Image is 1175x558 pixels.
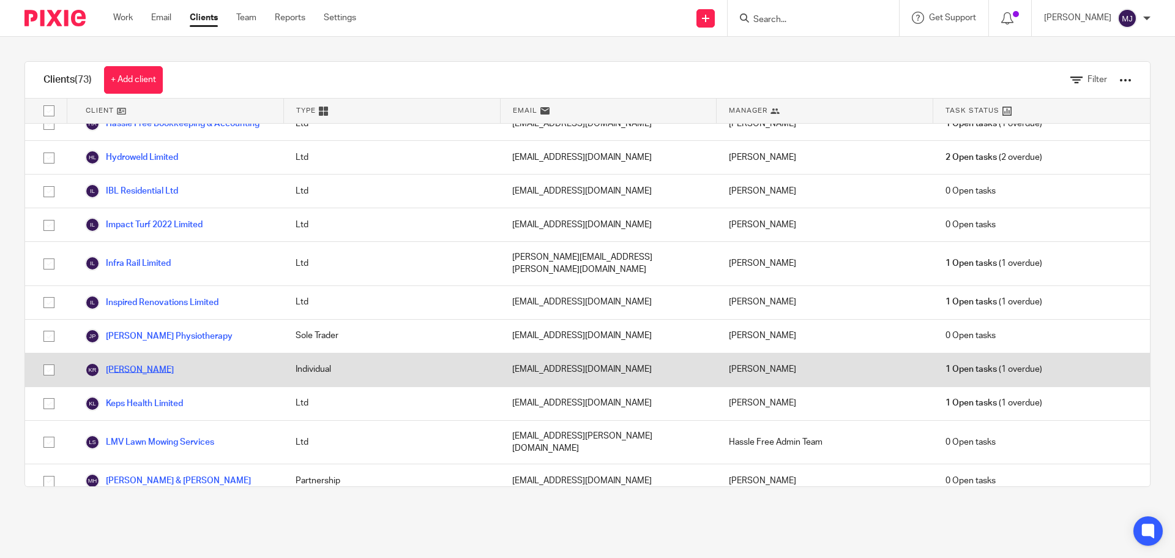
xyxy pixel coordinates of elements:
[946,118,1042,130] span: (1 overdue)
[946,363,1042,375] span: (1 overdue)
[85,217,100,232] img: svg%3E
[946,363,997,375] span: 1 Open tasks
[717,464,933,497] div: [PERSON_NAME]
[85,363,100,377] img: svg%3E
[283,286,500,319] div: Ltd
[1087,75,1107,84] span: Filter
[946,436,996,448] span: 0 Open tasks
[946,257,1042,270] span: (1 overdue)
[283,464,500,497] div: Partnership
[752,15,862,26] input: Search
[85,256,171,271] a: Infra Rail Limited
[85,473,251,488] a: [PERSON_NAME] & [PERSON_NAME]
[946,296,997,308] span: 1 Open tasks
[946,397,1042,409] span: (1 overdue)
[85,435,214,450] a: LMV Lawn Mowing Services
[717,353,933,386] div: [PERSON_NAME]
[946,397,997,409] span: 1 Open tasks
[500,464,717,497] div: [EMAIL_ADDRESS][DOMAIN_NAME]
[85,329,100,344] img: svg%3E
[85,396,183,411] a: Keps Health Limited
[500,141,717,174] div: [EMAIL_ADDRESS][DOMAIN_NAME]
[85,150,178,165] a: Hydroweld Limited
[1117,9,1137,28] img: svg%3E
[946,257,997,270] span: 1 Open tasks
[946,151,1042,164] span: (2 overdue)
[717,421,933,464] div: Hassle Free Admin Team
[500,107,717,140] div: [EMAIL_ADDRESS][DOMAIN_NAME]
[85,363,174,377] a: [PERSON_NAME]
[283,353,500,386] div: Individual
[85,184,100,198] img: svg%3E
[500,421,717,464] div: [EMAIL_ADDRESS][PERSON_NAME][DOMAIN_NAME]
[43,74,92,86] h1: Clients
[283,320,500,353] div: Sole Trader
[500,175,717,208] div: [EMAIL_ADDRESS][DOMAIN_NAME]
[190,12,218,24] a: Clients
[500,320,717,353] div: [EMAIL_ADDRESS][DOMAIN_NAME]
[283,208,500,241] div: Ltd
[717,141,933,174] div: [PERSON_NAME]
[85,396,100,411] img: svg%3E
[75,75,92,85] span: (73)
[113,12,133,24] a: Work
[717,320,933,353] div: [PERSON_NAME]
[946,118,997,130] span: 1 Open tasks
[946,330,996,342] span: 0 Open tasks
[717,286,933,319] div: [PERSON_NAME]
[85,150,100,165] img: svg%3E
[946,475,996,487] span: 0 Open tasks
[946,151,997,164] span: 2 Open tasks
[283,175,500,208] div: Ltd
[946,185,996,197] span: 0 Open tasks
[500,242,717,285] div: [PERSON_NAME][EMAIL_ADDRESS][PERSON_NAME][DOMAIN_NAME]
[296,105,316,116] span: Type
[37,99,61,123] input: Select all
[236,12,256,24] a: Team
[283,387,500,420] div: Ltd
[717,387,933,420] div: [PERSON_NAME]
[500,353,717,386] div: [EMAIL_ADDRESS][DOMAIN_NAME]
[85,116,100,131] img: svg%3E
[85,329,233,344] a: [PERSON_NAME] Physiotherapy
[324,12,356,24] a: Settings
[283,107,500,140] div: Ltd
[85,217,203,232] a: Impact Turf 2022 Limited
[85,435,100,450] img: svg%3E
[283,421,500,464] div: Ltd
[85,295,218,310] a: Inspired Renovations Limited
[946,219,996,231] span: 0 Open tasks
[717,242,933,285] div: [PERSON_NAME]
[275,12,305,24] a: Reports
[500,387,717,420] div: [EMAIL_ADDRESS][DOMAIN_NAME]
[24,10,86,26] img: Pixie
[85,184,178,198] a: IBL Residential Ltd
[946,105,999,116] span: Task Status
[151,12,171,24] a: Email
[500,286,717,319] div: [EMAIL_ADDRESS][DOMAIN_NAME]
[946,296,1042,308] span: (1 overdue)
[85,295,100,310] img: svg%3E
[86,105,114,116] span: Client
[85,473,100,488] img: svg%3E
[283,141,500,174] div: Ltd
[85,256,100,271] img: svg%3E
[929,13,976,22] span: Get Support
[85,116,259,131] a: Hassle Free Bookkeeping & Accounting
[729,105,767,116] span: Manager
[1044,12,1111,24] p: [PERSON_NAME]
[717,107,933,140] div: [PERSON_NAME]
[500,208,717,241] div: [EMAIL_ADDRESS][DOMAIN_NAME]
[283,242,500,285] div: Ltd
[717,208,933,241] div: [PERSON_NAME]
[104,66,163,94] a: + Add client
[513,105,537,116] span: Email
[717,175,933,208] div: [PERSON_NAME]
